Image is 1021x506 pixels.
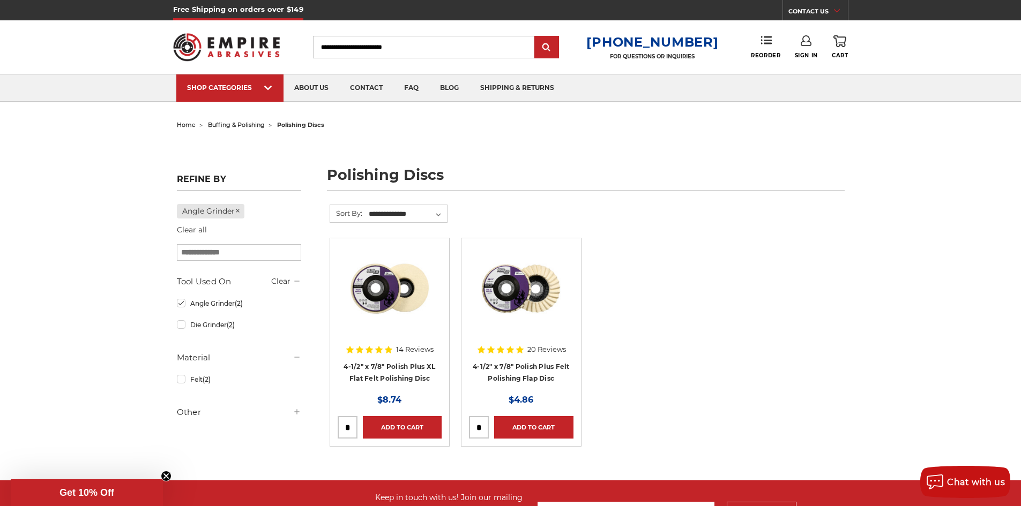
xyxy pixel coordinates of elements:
span: $4.86 [509,395,533,405]
span: Chat with us [947,477,1005,487]
h5: Other [177,406,301,419]
h1: polishing discs [327,168,845,191]
a: Die Grinder [177,315,301,334]
span: (2) [227,321,235,329]
img: buffing and polishing felt flap disc [478,246,564,331]
span: polishing discs [277,121,324,129]
span: $8.74 [377,395,401,405]
a: blog [429,74,469,102]
a: Add to Cart [363,416,442,439]
img: 4.5 inch extra thick felt disc [347,246,433,331]
a: 4-1/2" x 7/8" Polish Plus Felt Polishing Flap Disc [473,362,570,383]
span: (2) [235,299,243,307]
h5: Material [177,351,301,364]
a: [PHONE_NUMBER] [586,34,718,50]
span: Reorder [751,52,780,59]
a: Cart [832,35,848,59]
span: (2) [203,375,211,383]
label: Sort By: [330,205,362,221]
a: CONTACT US [788,5,848,20]
a: Clear [271,276,290,286]
h5: Refine by [177,174,301,191]
a: buffing & polishing [208,121,265,129]
div: SHOP CATEGORIES [187,84,273,92]
a: Angle Grinder [177,294,301,313]
button: Close teaser [161,471,172,481]
a: home [177,121,196,129]
button: Chat with us [920,466,1010,498]
a: Add to Cart [494,416,573,439]
span: Get 10% Off [59,487,114,498]
span: 20 Reviews [527,346,566,353]
span: Sign In [795,52,818,59]
a: contact [339,74,393,102]
span: Cart [832,52,848,59]
a: shipping & returns [469,74,565,102]
a: 4.5 inch extra thick felt disc [338,246,442,350]
a: Clear all [177,225,207,235]
p: FOR QUESTIONS OR INQUIRIES [586,53,718,60]
a: Felt [177,370,301,389]
span: 14 Reviews [396,346,434,353]
a: about us [284,74,339,102]
a: buffing and polishing felt flap disc [469,246,573,350]
a: 4-1/2" x 7/8" Polish Plus XL Flat Felt Polishing Disc [344,362,435,383]
a: Angle Grinder [177,204,245,218]
h5: Tool Used On [177,275,301,288]
a: Reorder [751,35,780,58]
input: Submit [536,37,557,58]
a: faq [393,74,429,102]
div: Get 10% OffClose teaser [11,479,163,506]
select: Sort By: [367,206,447,222]
img: Empire Abrasives [173,26,280,68]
